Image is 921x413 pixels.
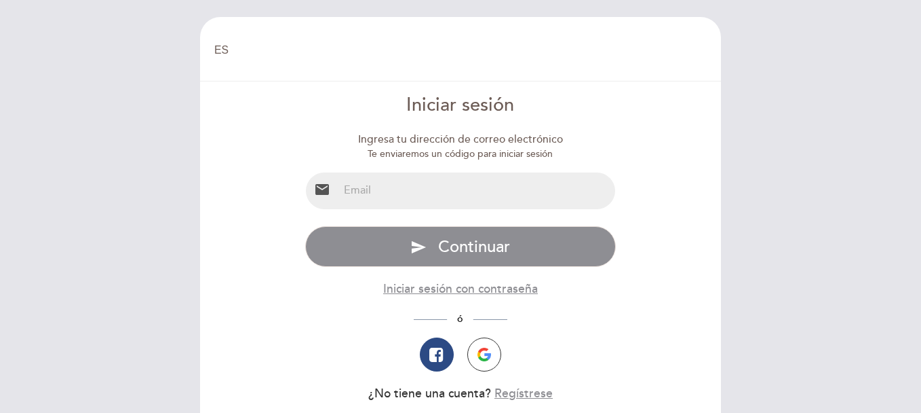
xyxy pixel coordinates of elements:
[368,387,491,401] span: ¿No tiene una cuenta?
[305,227,616,268] button: send Continuar
[305,92,616,119] div: Iniciar sesión
[438,237,510,257] span: Continuar
[477,348,491,362] img: icon-google.png
[338,173,616,209] input: Email
[314,182,330,198] i: email
[305,148,616,162] div: Te enviaremos un código para iniciar sesión
[494,386,553,403] button: Regístrese
[410,239,427,255] i: send
[447,314,473,325] span: ó
[305,132,616,148] div: Ingresa tu dirección de correo electrónico
[383,281,538,298] button: Iniciar sesión con contraseña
